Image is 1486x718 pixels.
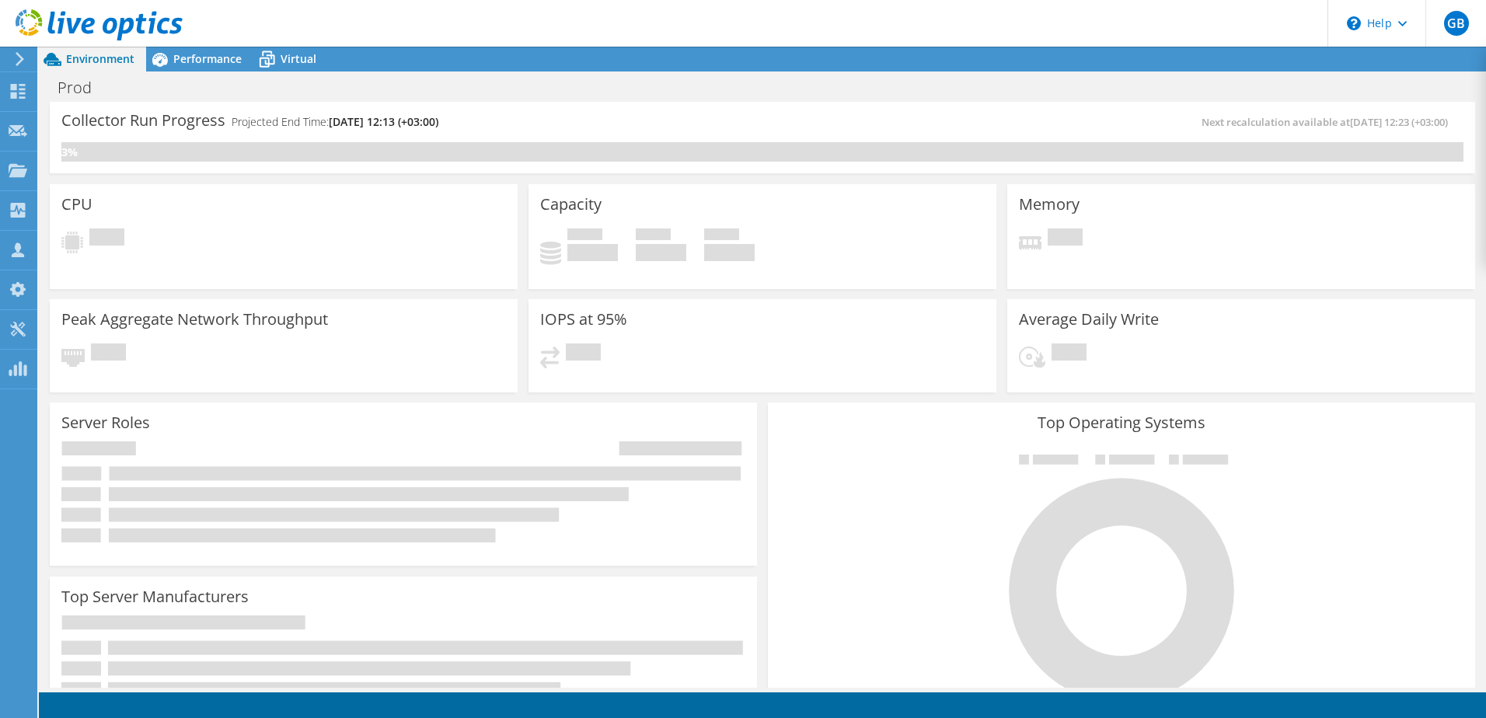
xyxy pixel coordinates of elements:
[704,228,739,244] span: Total
[1052,343,1087,364] span: Pending
[61,311,328,328] h3: Peak Aggregate Network Throughput
[1048,228,1083,249] span: Pending
[780,414,1463,431] h3: Top Operating Systems
[567,244,618,261] h4: 0 GiB
[66,51,134,66] span: Environment
[61,588,249,605] h3: Top Server Manufacturers
[704,244,755,261] h4: 0 GiB
[61,196,92,213] h3: CPU
[540,311,627,328] h3: IOPS at 95%
[91,343,126,364] span: Pending
[1019,196,1080,213] h3: Memory
[636,244,686,261] h4: 0 GiB
[566,343,601,364] span: Pending
[89,228,124,249] span: Pending
[1444,11,1469,36] span: GB
[61,414,150,431] h3: Server Roles
[329,114,438,129] span: [DATE] 12:13 (+03:00)
[232,113,438,131] h4: Projected End Time:
[636,228,671,244] span: Free
[1350,115,1448,129] span: [DATE] 12:23 (+03:00)
[173,51,242,66] span: Performance
[567,228,602,244] span: Used
[1019,311,1159,328] h3: Average Daily Write
[1202,115,1456,129] span: Next recalculation available at
[51,79,116,96] h1: Prod
[1347,16,1361,30] svg: \n
[281,51,316,66] span: Virtual
[540,196,602,213] h3: Capacity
